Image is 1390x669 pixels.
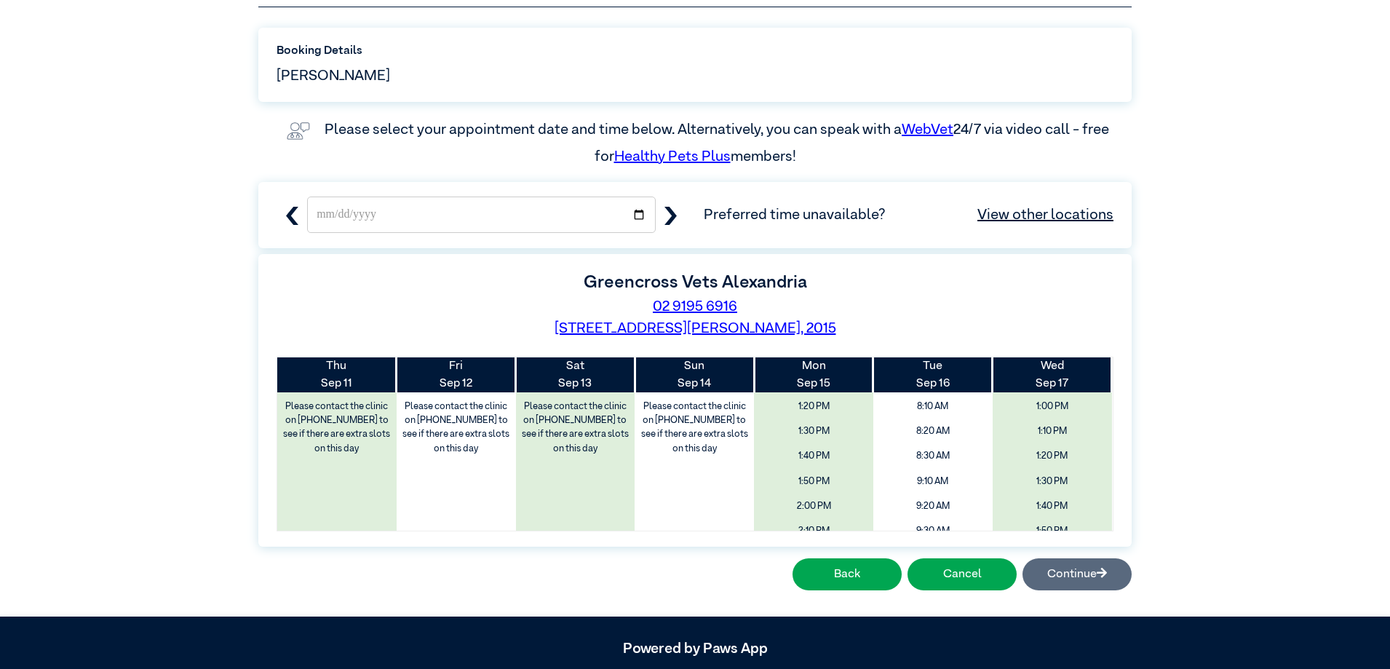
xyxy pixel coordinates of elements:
[977,204,1113,226] a: View other locations
[998,421,1107,442] span: 1:10 PM
[759,396,868,417] span: 1:20 PM
[998,446,1107,467] span: 1:20 PM
[759,446,868,467] span: 1:40 PM
[635,357,754,392] th: Sep 14
[759,471,868,492] span: 1:50 PM
[759,520,868,542] span: 2:10 PM
[704,204,1113,226] span: Preferred time unavailable?
[653,299,737,314] a: 02 9195 6916
[754,357,873,392] th: Sep 15
[277,42,1113,60] label: Booking Details
[878,396,988,417] span: 8:10 AM
[993,357,1112,392] th: Sep 17
[793,558,902,590] button: Back
[516,357,635,392] th: Sep 13
[908,558,1017,590] button: Cancel
[584,274,807,291] label: Greencross Vets Alexandria
[759,496,868,517] span: 2:00 PM
[397,357,516,392] th: Sep 12
[878,496,988,517] span: 9:20 AM
[902,122,953,137] a: WebVet
[878,520,988,542] span: 9:30 AM
[258,640,1132,657] h5: Powered by Paws App
[281,116,316,146] img: vet
[878,446,988,467] span: 8:30 AM
[277,357,397,392] th: Sep 11
[614,149,731,164] a: Healthy Pets Plus
[636,396,752,459] label: Please contact the clinic on [PHONE_NUMBER] to see if there are extra slots on this day
[398,396,515,459] label: Please contact the clinic on [PHONE_NUMBER] to see if there are extra slots on this day
[279,396,395,459] label: Please contact the clinic on [PHONE_NUMBER] to see if there are extra slots on this day
[878,421,988,442] span: 8:20 AM
[517,396,634,459] label: Please contact the clinic on [PHONE_NUMBER] to see if there are extra slots on this day
[878,471,988,492] span: 9:10 AM
[277,65,390,87] span: [PERSON_NAME]
[325,122,1112,163] label: Please select your appointment date and time below. Alternatively, you can speak with a 24/7 via ...
[873,357,993,392] th: Sep 16
[998,396,1107,417] span: 1:00 PM
[759,421,868,442] span: 1:30 PM
[998,520,1107,542] span: 1:50 PM
[998,471,1107,492] span: 1:30 PM
[555,321,836,336] a: [STREET_ADDRESS][PERSON_NAME], 2015
[998,496,1107,517] span: 1:40 PM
